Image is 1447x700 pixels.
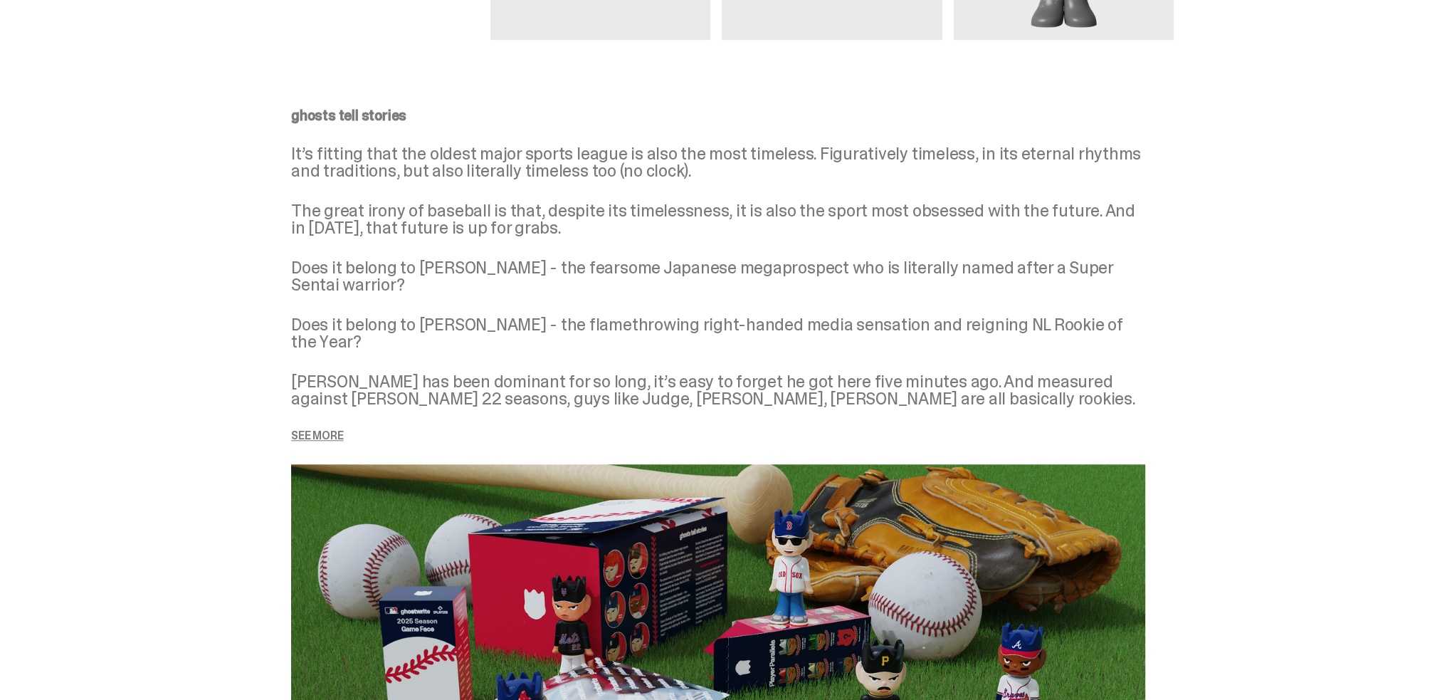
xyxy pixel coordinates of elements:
[291,202,1145,236] p: The great irony of baseball is that, despite its timelessness, it is also the sport most obsessed...
[291,259,1145,293] p: Does it belong to [PERSON_NAME] - the fearsome Japanese megaprospect who is literally named after...
[291,430,1145,442] p: See more
[291,316,1145,350] p: Does it belong to [PERSON_NAME] - the flamethrowing right-handed media sensation and reigning NL ...
[291,145,1145,179] p: It’s fitting that the oldest major sports league is also the most timeless. Figuratively timeless...
[291,373,1145,407] p: [PERSON_NAME] has been dominant for so long, it’s easy to forget he got here five minutes ago. An...
[291,108,1145,122] p: ghosts tell stories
